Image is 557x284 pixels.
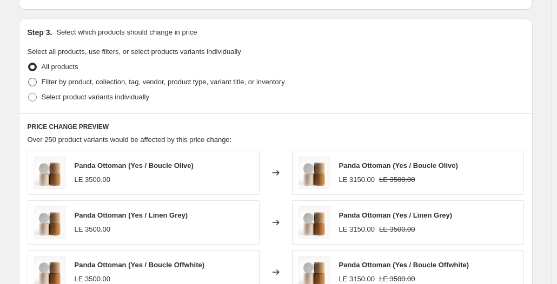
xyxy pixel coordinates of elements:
[298,206,330,239] img: Panda_Ottoman_80x.jpg
[28,123,524,131] h6: PRICE CHANGE PREVIEW
[75,211,188,219] span: Panda Ottoman (Yes / Linen Grey)
[339,174,375,185] div: LE 3150.00
[298,157,330,189] img: Panda_Ottoman_80x.jpg
[379,224,415,235] strike: LE 3500.00
[75,224,111,235] div: LE 3500.00
[34,206,66,239] img: Panda_Ottoman_80x.jpg
[75,261,205,269] span: Panda Ottoman (Yes / Boucle Offwhite)
[339,161,458,170] span: Panda Ottoman (Yes / Boucle Olive)
[339,224,375,235] div: LE 3150.00
[42,93,149,101] span: Select product variants individually
[34,157,66,189] img: Panda_Ottoman_80x.jpg
[75,161,194,170] span: Panda Ottoman (Yes / Boucle Olive)
[42,63,78,71] span: All products
[28,27,52,38] h2: Step 3.
[42,78,285,86] span: Filter by product, collection, tag, vendor, product type, variant title, or inventory
[339,211,453,219] span: Panda Ottoman (Yes / Linen Grey)
[56,27,197,38] p: Select which products should change in price
[28,136,232,144] span: Over 250 product variants would be affected by this price change:
[28,48,241,56] span: Select all products, use filters, or select products variants individually
[75,174,111,185] div: LE 3500.00
[339,261,469,269] span: Panda Ottoman (Yes / Boucle Offwhite)
[379,174,415,185] strike: LE 3500.00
